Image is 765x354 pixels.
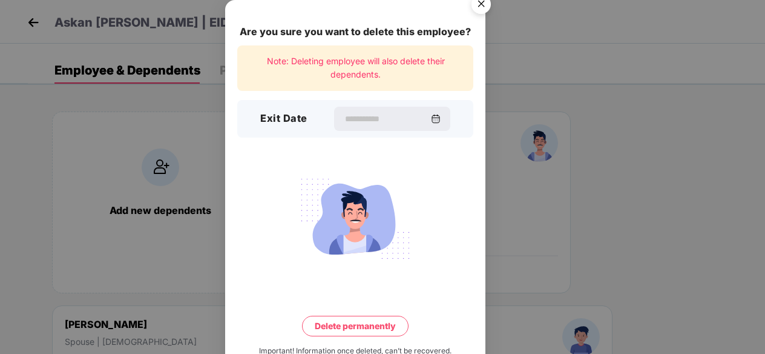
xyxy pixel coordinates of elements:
div: Note: Deleting employee will also delete their dependents. [237,45,473,91]
button: Delete permanently [302,316,409,336]
h3: Exit Date [260,111,307,127]
img: svg+xml;base64,PHN2ZyBpZD0iQ2FsZW5kYXItMzJ4MzIiIHhtbG5zPSJodHRwOi8vd3d3LnczLm9yZy8yMDAwL3N2ZyIgd2... [431,114,441,124]
div: Are you sure you want to delete this employee? [237,24,473,39]
img: svg+xml;base64,PHN2ZyB4bWxucz0iaHR0cDovL3d3dy53My5vcmcvMjAwMC9zdmciIHdpZHRoPSIyMjQiIGhlaWdodD0iMT... [287,172,423,266]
